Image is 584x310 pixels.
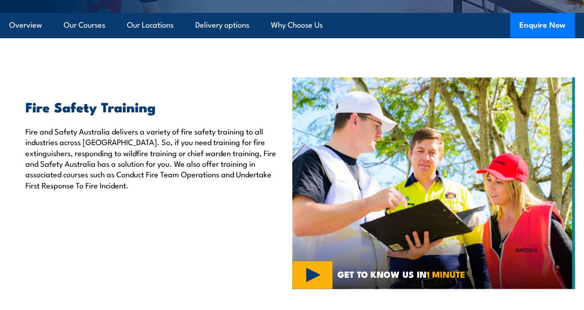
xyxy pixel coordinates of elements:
span: GET TO KNOW US IN [337,270,465,278]
h2: Fire Safety Training [25,100,278,112]
p: Fire and Safety Australia delivers a variety of fire safety training to all industries across [GE... [25,126,278,190]
a: Our Locations [127,13,174,37]
a: Our Courses [64,13,105,37]
strong: 1 MINUTE [427,267,465,281]
a: Why Choose Us [271,13,323,37]
img: Fire Safety Training Courses [292,77,575,289]
a: Delivery options [195,13,249,37]
a: Overview [9,13,42,37]
button: Enquire Now [510,13,575,38]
